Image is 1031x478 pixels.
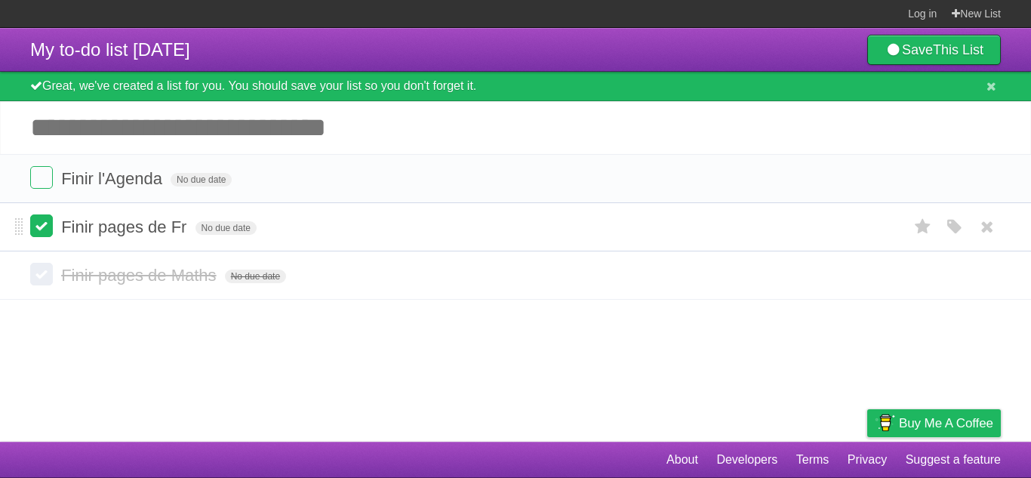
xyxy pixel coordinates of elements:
span: My to-do list [DATE] [30,39,190,60]
span: No due date [225,270,286,283]
label: Done [30,263,53,285]
a: Developers [716,446,777,474]
b: This List [933,42,983,57]
label: Done [30,166,53,189]
label: Star task [909,214,937,239]
span: Buy me a coffee [899,410,993,436]
a: Privacy [848,446,887,474]
a: SaveThis List [867,35,1001,65]
span: No due date [171,173,232,187]
span: No due date [195,221,257,235]
a: About [666,446,698,474]
label: Done [30,214,53,237]
span: Finir l'Agenda [61,169,166,188]
span: Finir pages de Maths [61,266,220,285]
a: Suggest a feature [906,446,1001,474]
span: Finir pages de Fr [61,217,190,236]
a: Terms [796,446,829,474]
img: Buy me a coffee [875,410,895,436]
a: Buy me a coffee [867,409,1001,437]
